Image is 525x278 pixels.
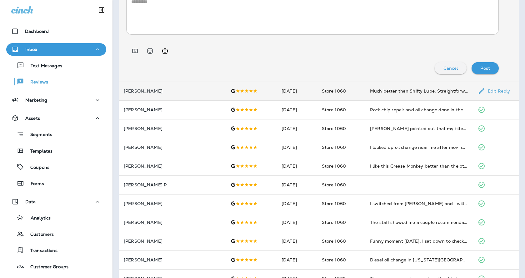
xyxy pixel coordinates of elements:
[124,201,221,206] p: [PERSON_NAME]
[25,29,49,34] p: Dashboard
[322,201,346,206] span: Store 1060
[370,88,468,94] div: Much better than Shifty Lube. Straightforward service without the pushy upsells.
[6,59,106,72] button: Text Messages
[24,63,62,69] p: Text Messages
[159,45,171,57] button: Generate AI response
[144,45,156,57] button: Select an emoji
[124,107,221,112] p: [PERSON_NAME]
[485,88,510,94] p: Edit Reply
[472,62,499,74] button: Post
[24,181,44,187] p: Forms
[124,88,221,94] p: [PERSON_NAME]
[277,232,317,250] td: [DATE]
[277,213,317,232] td: [DATE]
[370,219,468,225] div: The staff showed me a couple recommendations but let me decide. I appreciate that kind of honesty.
[24,149,52,154] p: Templates
[322,126,346,131] span: Store 1060
[93,4,110,16] button: Collapse Sidebar
[124,145,221,150] p: [PERSON_NAME]
[370,125,468,132] div: Joseph pointed out that my filter would need replacing soon but did not push me to do it today. R...
[24,165,49,171] p: Coupons
[277,157,317,175] td: [DATE]
[6,75,106,88] button: Reviews
[24,132,52,138] p: Segments
[6,94,106,106] button: Marketing
[129,45,141,57] button: Add in a premade template
[322,107,346,113] span: Store 1060
[6,227,106,240] button: Customers
[370,107,468,113] div: Rock chip repair and oil change done in the same visit. Convenient and affordable.
[322,238,346,244] span: Store 1060
[277,250,317,269] td: [DATE]
[6,244,106,257] button: Transactions
[25,199,36,204] p: Data
[24,232,54,238] p: Customers
[277,194,317,213] td: [DATE]
[370,238,468,244] div: Funny moment today. I sat down to check my phone and Joseph already had the car done before I cou...
[24,264,68,270] p: Customer Groups
[6,128,106,141] button: Segments
[24,79,48,85] p: Reviews
[370,144,468,150] div: I looked up oil change near me after moving here and chose this shop. They made me feel welcome a...
[322,257,346,263] span: Store 1060
[435,62,467,74] button: Cancel
[6,25,106,38] button: Dashboard
[25,47,37,52] p: Inbox
[124,126,221,131] p: [PERSON_NAME]
[6,144,106,157] button: Templates
[277,175,317,194] td: [DATE]
[124,164,221,169] p: [PERSON_NAME]
[322,182,346,188] span: Store 1060
[6,43,106,56] button: Inbox
[443,66,458,71] p: Cancel
[6,177,106,190] button: Forms
[6,260,106,273] button: Customer Groups
[6,211,106,224] button: Analytics
[480,66,490,71] p: Post
[322,220,346,225] span: Store 1060
[6,112,106,124] button: Assets
[370,257,468,263] div: Diesel oil change in Idaho Falls finished in 15 minutes. Straightforward, no gimmicks.
[277,100,317,119] td: [DATE]
[25,116,40,121] p: Assets
[277,138,317,157] td: [DATE]
[124,182,221,187] p: [PERSON_NAME] P
[370,200,468,207] div: I switched from Jiffy Lube and I will not go back. Grease Monkey is faster, friendlier, and more ...
[322,144,346,150] span: Store 1060
[277,82,317,100] td: [DATE]
[322,88,346,94] span: Store 1060
[277,119,317,138] td: [DATE]
[24,248,57,254] p: Transactions
[25,98,47,103] p: Marketing
[6,195,106,208] button: Data
[124,220,221,225] p: [PERSON_NAME]
[124,239,221,244] p: [PERSON_NAME]
[6,160,106,174] button: Coupons
[370,163,468,169] div: I like this Grease Monkey better than the other one across town. The crew here is quicker and mor...
[322,163,346,169] span: Store 1060
[124,257,221,262] p: [PERSON_NAME]
[24,215,51,221] p: Analytics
